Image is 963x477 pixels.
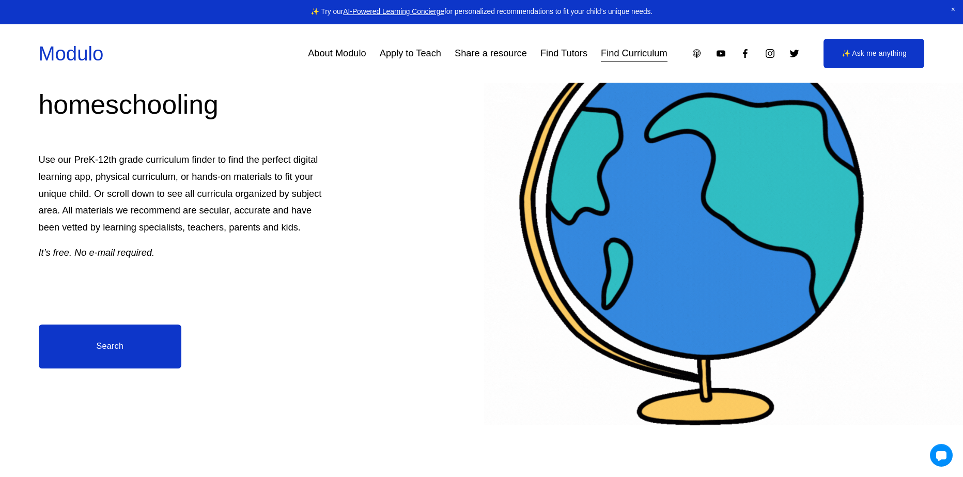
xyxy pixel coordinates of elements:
[39,151,330,236] p: Use our PreK-12th grade curriculum finder to find the perfect digital learning app, physical curr...
[39,247,154,258] em: It’s free. No e-mail required.
[380,44,441,63] a: Apply to Teach
[601,44,667,63] a: Find Curriculum
[39,42,104,65] a: Modulo
[765,48,775,59] a: Instagram
[789,48,800,59] a: Twitter
[343,8,444,16] a: AI-Powered Learning Concierge
[39,53,330,123] h2: Find curriculum for homeschooling
[691,48,702,59] a: Apple Podcasts
[716,48,726,59] a: YouTube
[824,39,924,68] a: ✨ Ask me anything
[740,48,751,59] a: Facebook
[308,44,366,63] a: About Modulo
[540,44,587,63] a: Find Tutors
[455,44,527,63] a: Share a resource
[39,325,182,368] a: Search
